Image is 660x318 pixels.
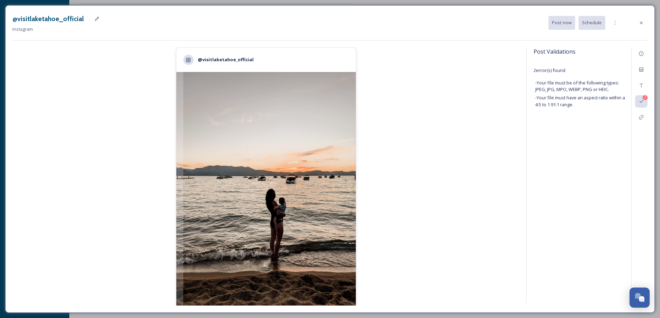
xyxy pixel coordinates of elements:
[176,72,356,311] img: sammy.inthe.sierra-17895184803314981.jpeg
[12,26,33,32] span: Instagram
[198,56,254,63] strong: @visitlaketahoe_official
[630,288,650,308] button: Open Chat
[579,16,605,29] button: Schedule
[534,47,575,56] span: Post Validations
[12,14,84,24] h3: @visitlaketahoe_official
[534,67,565,73] span: 2 error(s) found
[643,95,648,100] div: 2
[548,16,575,29] button: Post now
[535,80,630,93] span: - Your file must be of the following types: JPEG, JPG, MPO, WEBP, PNG or HEIC.
[535,94,630,108] span: - Your file must have an aspect ratio within a 4:5 to 1.91:1 range.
